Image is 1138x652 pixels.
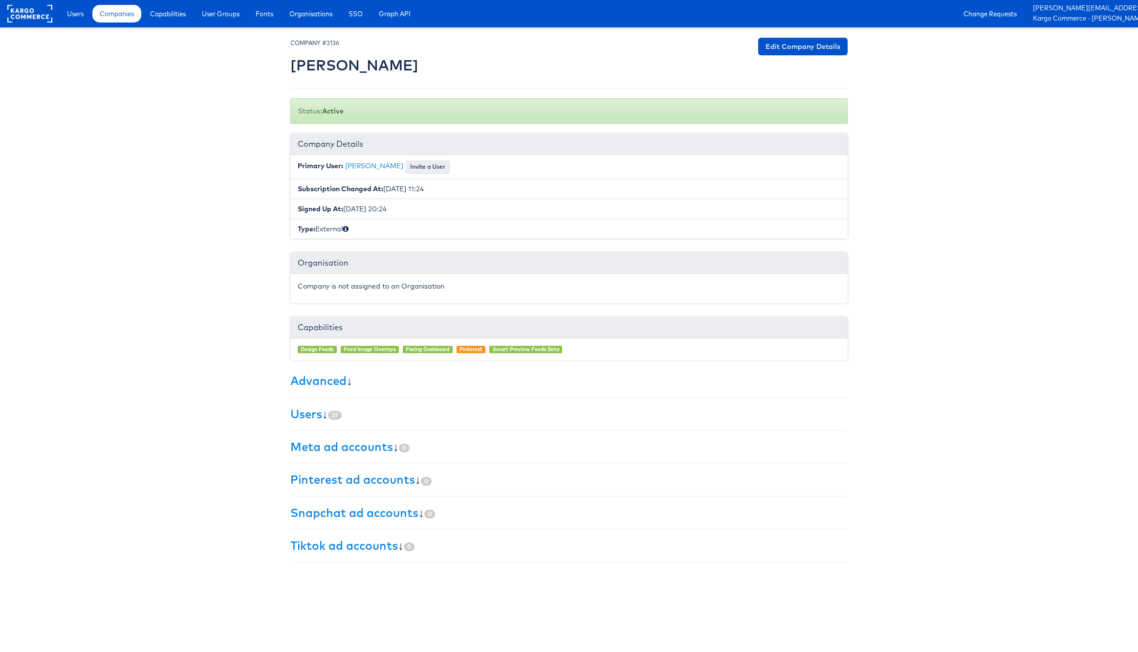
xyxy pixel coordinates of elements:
b: Primary User: [298,161,343,170]
span: 0 [404,542,415,551]
span: Capabilities [150,9,186,19]
h3: ↓ [290,374,848,387]
a: Fonts [248,5,281,22]
span: 0 [424,510,435,518]
a: SSO [341,5,370,22]
a: Pinterest ad accounts [290,472,415,487]
button: Invite a User [405,160,450,174]
a: [PERSON_NAME][EMAIL_ADDRESS][PERSON_NAME][DOMAIN_NAME] [1033,3,1131,14]
span: Organisations [289,9,332,19]
a: Organisations [282,5,340,22]
li: [DATE] 11:24 [290,179,848,199]
span: 0 [421,477,432,486]
span: Users [67,9,84,19]
div: Status: [290,98,848,124]
a: Users [60,5,91,22]
a: Pacing Dashboard [406,346,449,353]
a: Graph API [372,5,418,22]
a: Edit Company Details [758,38,848,55]
span: Companies [100,9,134,19]
div: Company Details [290,134,848,155]
a: User Groups [195,5,247,22]
a: Design Feeds [301,346,333,353]
p: Company is not assigned to an Organisation [298,281,840,291]
li: External [290,219,848,239]
a: Capabilities [143,5,193,22]
div: Capabilities [290,317,848,338]
h3: ↓ [290,506,848,519]
a: Companies [92,5,141,22]
b: Signed Up At: [298,204,343,213]
small: COMPANY #3136 [290,39,339,46]
span: Internal (staff) or External (client) [343,225,349,233]
h3: ↓ [290,407,848,420]
a: [PERSON_NAME] [345,161,403,170]
div: Organisation [290,252,848,274]
a: Meta ad accounts [290,439,393,454]
span: Fonts [256,9,273,19]
span: SSO [349,9,363,19]
b: Active [322,107,344,115]
a: Smart Preview Feeds Beta [493,346,559,353]
a: Kargo Commerce - [PERSON_NAME] [1033,14,1131,24]
span: User Groups [202,9,240,19]
h3: ↓ [290,473,848,486]
a: Feed Image Overlays [344,346,396,353]
span: 0 [399,444,410,452]
a: Pinterest [460,346,482,353]
span: 27 [328,411,342,420]
a: Tiktok ad accounts [290,538,398,553]
a: Users [290,406,322,421]
a: Change Requests [956,5,1024,22]
a: Advanced [290,373,347,388]
b: Subscription Changed At: [298,184,383,193]
span: Graph API [379,9,411,19]
li: [DATE] 20:24 [290,199,848,219]
h3: ↓ [290,440,848,453]
b: Type: [298,225,315,233]
h3: ↓ [290,539,848,552]
h2: [PERSON_NAME] [290,57,418,73]
a: Snapchat ad accounts [290,505,418,520]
